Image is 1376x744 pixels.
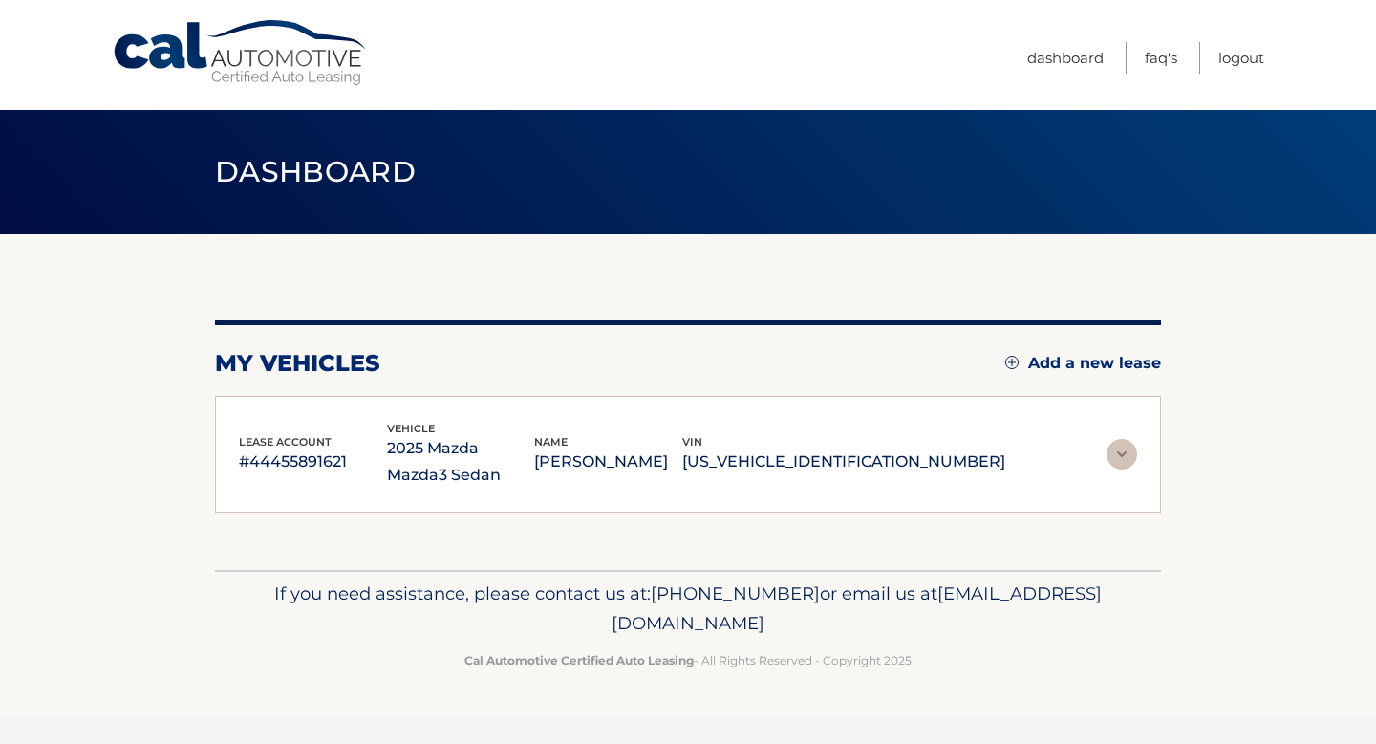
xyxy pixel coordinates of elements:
p: 2025 Mazda Mazda3 Sedan [387,435,535,489]
p: [PERSON_NAME] [534,449,682,475]
span: lease account [239,435,332,449]
a: Cal Automotive [112,19,370,87]
a: Logout [1218,42,1264,74]
p: #44455891621 [239,449,387,475]
span: vin [682,435,702,449]
p: [US_VEHICLE_IDENTIFICATION_NUMBER] [682,449,1005,475]
span: [PHONE_NUMBER] [651,582,820,604]
img: add.svg [1005,356,1019,369]
a: Add a new lease [1005,354,1161,373]
p: If you need assistance, please contact us at: or email us at [227,579,1149,640]
img: accordion-rest.svg [1107,439,1137,470]
span: name [534,435,568,449]
span: Dashboard [215,154,416,189]
a: Dashboard [1027,42,1104,74]
p: - All Rights Reserved - Copyright 2025 [227,650,1149,670]
strong: Cal Automotive Certified Auto Leasing [464,653,694,667]
h2: my vehicles [215,349,380,378]
a: FAQ's [1145,42,1177,74]
span: vehicle [387,422,435,435]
